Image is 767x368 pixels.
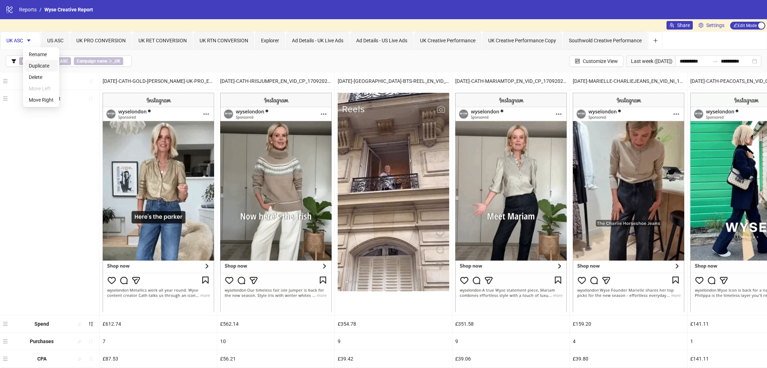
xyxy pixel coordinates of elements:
[452,333,570,350] div: 9
[335,350,452,367] div: £39.42
[217,350,334,367] div: £56.21
[712,58,718,64] span: swap-right
[706,21,724,29] span: Settings
[100,333,217,350] div: 7
[696,21,727,30] a: Settings
[29,85,54,92] span: Move Left
[58,59,68,64] b: _ASC
[103,93,214,312] img: Screenshot 120232125152970055
[11,59,16,64] span: filter
[335,73,452,90] div: [DATE]-[GEOGRAPHIC_DATA]-BTS-REEL_EN_VID_NI_20082025_F_CC_SC8_USP11_LOFI
[100,315,217,332] div: £612.74
[217,73,334,90] div: [DATE]-CATH-IRISJUMPER_EN_VID_CP_17092025_F_CC_SC13_USP9_NEWSEASON
[113,59,120,64] b: _UK
[200,38,248,43] span: UK RTN CONVERSION
[452,350,570,367] div: £39.06
[88,356,93,361] span: sort-ascending
[100,73,217,90] div: [DATE]-CATH-GOLD-[PERSON_NAME]-UK-PRO_EN_VID_CP_12092025_F_CC_SC1_None_NEWSEASON
[626,55,675,67] div: Last week ([DATE])
[712,58,718,64] span: to
[77,356,82,361] span: highlight
[335,315,452,332] div: £354.78
[3,321,8,326] span: menu
[18,6,38,14] a: Reports
[29,50,54,58] span: Rename
[573,93,684,312] img: Screenshot 120232125982180055
[570,333,687,350] div: 4
[6,55,132,67] button: Campaign name ∋ _ASCCampaign name ∋ _UK
[220,93,332,312] img: Screenshot 120232607628470055
[77,321,82,326] span: highlight
[217,333,334,350] div: 10
[22,59,53,64] b: Campaign name
[3,96,8,101] span: menu
[3,353,10,364] div: menu
[452,315,570,332] div: £351.58
[37,356,47,362] b: CPA
[3,93,10,104] div: menu
[29,73,54,81] span: Delete
[74,57,123,65] span: ∋
[30,338,54,344] b: Purchases
[88,79,93,84] span: sort-ascending
[26,38,31,43] span: caret-down
[452,73,570,90] div: [DATE]-CATH-MARIAMTOP_EN_VID_CP_17092025_F_CC_SC13_USP9_NEWSEASON
[88,96,93,101] span: sort-ascending
[138,38,187,43] span: UK RET CONVERSION
[47,38,64,43] span: US ASC
[3,339,8,344] span: menu
[3,356,8,361] span: menu
[570,73,687,90] div: [DATE]-MARIELLE-CHARLIEJEANS_EN_VID_NI_12092025_F_CC_SC7_USP4_NEWSEASON
[3,318,10,330] div: menu
[19,57,71,65] span: ∋
[648,32,663,49] button: Add tab
[292,38,343,43] span: Ad Details - UK Live Ads
[569,55,624,67] button: Customize View
[217,315,334,332] div: £562.14
[3,75,10,87] div: menu
[77,339,82,344] span: highlight
[338,93,449,291] img: Screenshot 120231562803130055
[77,59,107,64] b: Campaign name
[44,7,93,12] span: Wyse Creative Report
[455,93,567,312] img: Screenshot 120232607610250055
[698,23,703,28] span: setting
[261,38,279,43] span: Explorer
[29,96,54,104] span: Move Right
[488,38,556,43] span: UK Creative Performance Copy
[34,321,49,327] b: Spend
[88,321,93,326] span: sort-descending
[677,22,690,28] span: Share
[335,333,452,350] div: 9
[653,38,658,43] span: plus
[3,336,10,347] div: menu
[3,79,8,84] span: menu
[88,339,93,344] span: sort-ascending
[669,23,674,28] span: usergroup-add
[6,38,34,43] span: UK ASC
[29,62,54,70] span: Duplicate
[100,350,217,367] div: £87.53
[667,21,693,30] button: Share
[356,38,407,43] span: Ad Details - US Live Ads
[39,6,42,14] li: /
[76,38,126,43] span: UK PRO CONVERSION
[583,58,618,64] span: Customize View
[569,38,642,43] span: Southwold Creative Performance
[575,59,580,64] span: control
[570,350,687,367] div: £39.80
[420,38,475,43] span: UK Creative Performance
[570,315,687,332] div: £159.20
